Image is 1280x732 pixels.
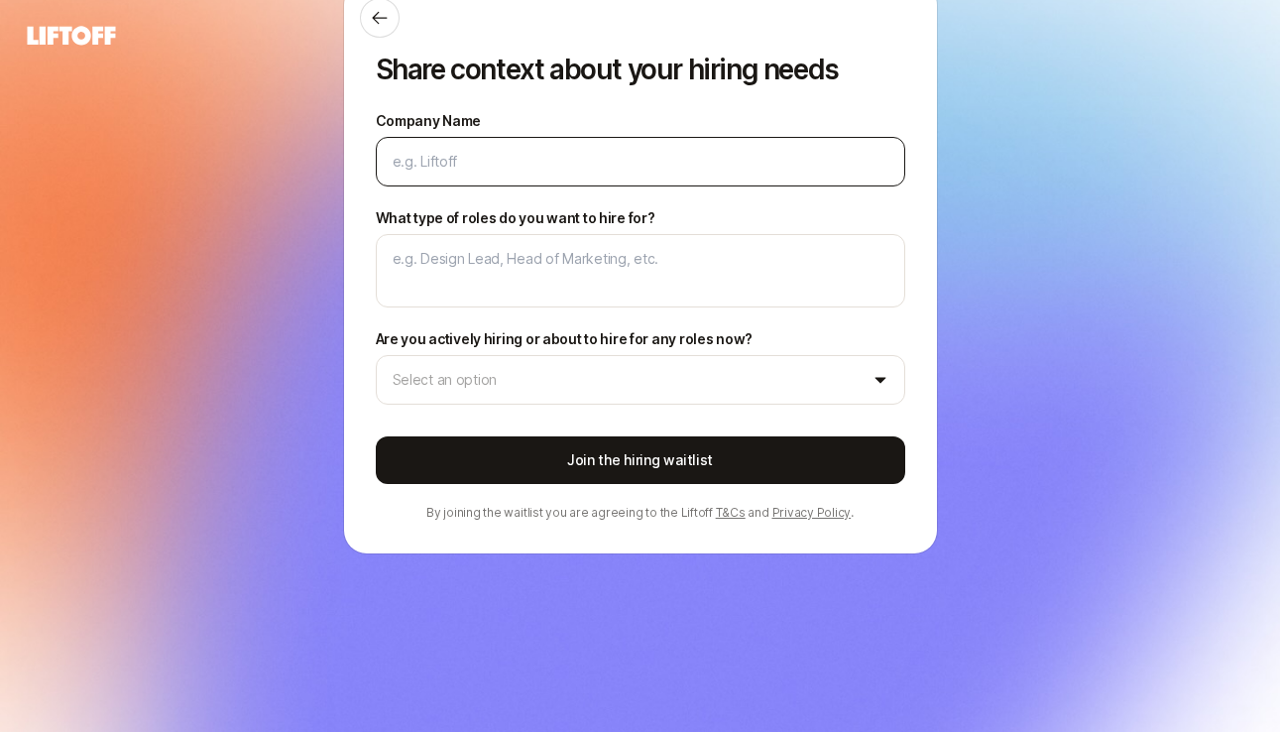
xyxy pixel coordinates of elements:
a: T&Cs [716,505,746,520]
p: Share context about your hiring needs [376,54,905,85]
input: e.g. Liftoff [393,150,888,174]
label: What type of roles do you want to hire for? [376,206,905,230]
p: By joining the waitlist you are agreeing to the Liftoff and . [376,504,905,522]
button: Join the hiring waitlist [376,436,905,484]
label: Are you actively hiring or about to hire for any roles now? [376,327,753,351]
label: Company Name [376,109,482,133]
a: Privacy Policy [772,505,852,520]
